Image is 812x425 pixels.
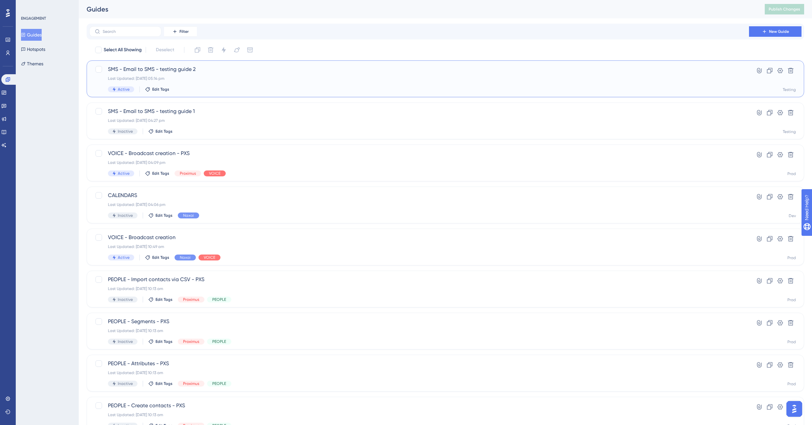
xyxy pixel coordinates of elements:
span: Edit Tags [156,381,173,386]
span: PEOPLE - Create contacts - PXS [108,402,730,410]
div: Dev [789,213,796,218]
span: Need Help? [15,2,41,10]
span: SMS - Email to SMS - testing guide 2 [108,65,730,73]
span: Publish Changes [769,7,800,12]
span: Naxai [183,213,194,218]
div: Last Updated: [DATE] 10:49 am [108,244,730,249]
div: Last Updated: [DATE] 10:13 am [108,328,730,333]
div: ENGAGEMENT [21,16,46,21]
button: Filter [164,26,197,37]
button: Themes [21,58,43,70]
div: Last Updated: [DATE] 10:13 am [108,370,730,375]
span: VOICE [204,255,215,260]
button: Edit Tags [145,255,169,260]
button: Edit Tags [148,213,173,218]
span: Deselect [156,46,174,54]
span: VOICE - Broadcast creation [108,234,730,241]
div: Last Updated: [DATE] 10:13 am [108,286,730,291]
span: Proximus [183,339,199,344]
span: Proximus [183,297,199,302]
div: Prod [787,381,796,387]
span: Inactive [118,297,133,302]
div: Prod [787,297,796,302]
span: PEOPLE - Attributes - PXS [108,360,730,368]
span: CALENDARS [108,191,730,199]
span: PEOPLE - Import contacts via CSV - PXS [108,276,730,283]
button: Publish Changes [765,4,804,14]
span: Edit Tags [152,171,169,176]
button: Edit Tags [145,87,169,92]
button: Edit Tags [145,171,169,176]
div: Last Updated: [DATE] 04:27 pm [108,118,730,123]
div: Prod [787,339,796,345]
div: Testing [783,87,796,92]
span: PEOPLE [212,381,226,386]
div: Last Updated: [DATE] 04:06 pm [108,202,730,207]
button: Edit Tags [148,297,173,302]
span: Proximus [180,171,196,176]
span: VOICE - Broadcast creation - PXS [108,149,730,157]
span: Edit Tags [152,87,169,92]
span: SMS - Email to SMS - testing guide 1 [108,107,730,115]
button: New Guide [749,26,802,37]
button: Edit Tags [148,129,173,134]
button: Edit Tags [148,381,173,386]
iframe: UserGuiding AI Assistant Launcher [784,399,804,419]
span: Naxai [180,255,191,260]
span: Edit Tags [156,213,173,218]
div: Last Updated: [DATE] 10:13 am [108,412,730,417]
div: Prod [787,255,796,260]
div: Prod [787,171,796,176]
span: Edit Tags [152,255,169,260]
span: PEOPLE [212,297,226,302]
span: Active [118,87,130,92]
div: Guides [87,5,748,14]
span: VOICE [209,171,220,176]
span: Filter [179,29,189,34]
button: Deselect [150,44,180,56]
div: Last Updated: [DATE] 05:14 pm [108,76,730,81]
span: Edit Tags [156,339,173,344]
span: Active [118,171,130,176]
div: Testing [783,129,796,134]
span: Inactive [118,129,133,134]
button: Hotspots [21,43,45,55]
span: Select All Showing [104,46,142,54]
span: PEOPLE [212,339,226,344]
div: Last Updated: [DATE] 04:09 pm [108,160,730,165]
span: Inactive [118,213,133,218]
input: Search [103,29,156,34]
span: Active [118,255,130,260]
span: Edit Tags [156,129,173,134]
span: Edit Tags [156,297,173,302]
span: New Guide [769,29,789,34]
span: Inactive [118,339,133,344]
span: Proximus [183,381,199,386]
button: Edit Tags [148,339,173,344]
span: PEOPLE - Segments - PXS [108,318,730,325]
button: Guides [21,29,42,41]
span: Inactive [118,381,133,386]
